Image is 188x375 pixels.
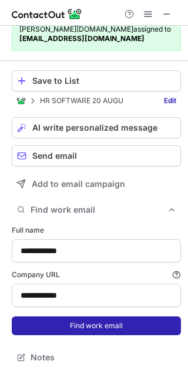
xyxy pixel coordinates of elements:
span: Find work email [31,204,167,215]
div: [PERSON_NAME][DOMAIN_NAME] assigned to [19,25,173,43]
p: HR SOFTWARE 20 AUGU [40,97,123,105]
img: ContactOut v5.3.10 [12,7,82,21]
button: Notes [12,349,181,366]
label: Company URL [12,270,181,280]
button: Add to email campaign [12,173,181,195]
img: ContactOut [16,96,26,105]
span: AI write personalized message [32,123,157,132]
label: Full name [12,225,181,236]
button: Save to List [12,70,181,91]
span: Send email [32,151,77,161]
div: Save to List [32,76,176,86]
button: Find work email [12,202,181,218]
span: Notes [31,352,176,363]
a: Edit [159,95,181,107]
button: AI write personalized message [12,117,181,138]
button: Send email [12,145,181,166]
button: Find work email [12,316,181,335]
a: [EMAIL_ADDRESS][DOMAIN_NAME] [19,34,145,43]
span: Add to email campaign [32,179,125,189]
